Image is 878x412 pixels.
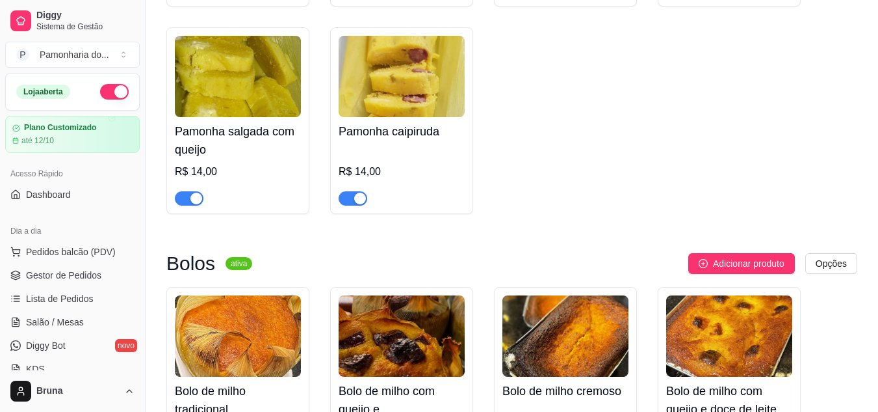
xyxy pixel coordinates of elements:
[26,363,45,376] span: KDS
[16,48,29,61] span: P
[666,295,792,377] img: product-image
[26,339,66,352] span: Diggy Bot
[175,36,301,117] img: product-image
[5,288,140,309] a: Lista de Pedidos
[21,135,54,146] article: até 12/10
[26,269,101,282] span: Gestor de Pedidos
[26,292,94,305] span: Lista de Pedidos
[175,295,301,377] img: product-image
[226,257,252,270] sup: ativa
[26,188,71,201] span: Dashboard
[5,116,140,153] a: Plano Customizadoaté 12/10
[36,21,135,32] span: Sistema de Gestão
[5,312,140,333] a: Salão / Mesas
[5,184,140,205] a: Dashboard
[5,265,140,286] a: Gestor de Pedidos
[5,5,140,36] a: DiggySistema de Gestão
[24,123,96,133] article: Plano Customizado
[36,385,119,397] span: Bruna
[26,245,116,258] span: Pedidos balcão (PDV)
[5,335,140,356] a: Diggy Botnovo
[805,253,857,274] button: Opções
[40,48,109,61] div: Pamonharia do ...
[688,253,795,274] button: Adicionar produto
[5,359,140,379] a: KDS
[502,295,628,377] img: product-image
[5,221,140,241] div: Dia a dia
[5,42,140,68] button: Select a team
[339,36,465,117] img: product-image
[26,316,84,329] span: Salão / Mesas
[339,164,465,180] div: R$ 14,00
[339,122,465,141] h4: Pamonha caipiruda
[100,84,129,100] button: Alterar Status
[5,376,140,407] button: Bruna
[5,241,140,262] button: Pedidos balcão (PDV)
[175,164,301,180] div: R$ 14,00
[339,295,465,377] img: product-image
[699,259,708,268] span: plus-circle
[175,122,301,159] h4: Pamonha salgada com queijo
[713,256,784,271] span: Adicionar produto
[816,256,847,271] span: Opções
[5,163,140,184] div: Acesso Rápido
[16,85,70,99] div: Loja aberta
[502,382,628,400] h4: Bolo de milho cremoso
[36,10,135,21] span: Diggy
[166,256,215,271] h3: Bolos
